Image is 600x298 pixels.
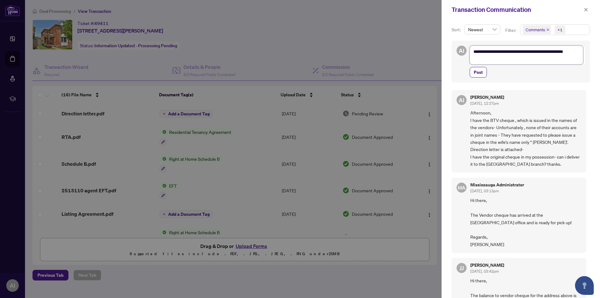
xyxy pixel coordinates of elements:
span: Hi there, The Vendor cheque has arrived at the [GEOGRAPHIC_DATA] office and is ready for pick up!... [470,197,581,248]
div: Transaction Communication [452,5,582,14]
div: +1 [557,27,562,33]
p: Sort: [452,26,462,33]
button: Open asap [575,276,594,295]
span: close [584,8,588,12]
p: Filter: [505,27,517,34]
h5: Mississauga Administrator [470,183,524,187]
span: Afternoon, I have the BTV cheque , which is issued in the names of the vendors- Unfortunately , n... [470,109,581,168]
span: close [546,28,549,31]
h5: [PERSON_NAME] [470,263,504,267]
span: [DATE], 03:13pm [470,189,499,193]
span: Comments [526,27,545,33]
span: [DATE], 12:27pm [470,101,499,106]
span: MA [458,184,465,191]
span: AI [459,96,464,104]
span: Newest [468,25,497,34]
span: Post [474,67,483,77]
span: [DATE], 03:42pm [470,269,499,274]
span: AI [459,46,464,55]
button: Post [470,67,487,78]
span: JJ [459,264,464,272]
span: Comments [523,25,551,34]
h5: [PERSON_NAME] [470,95,504,99]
